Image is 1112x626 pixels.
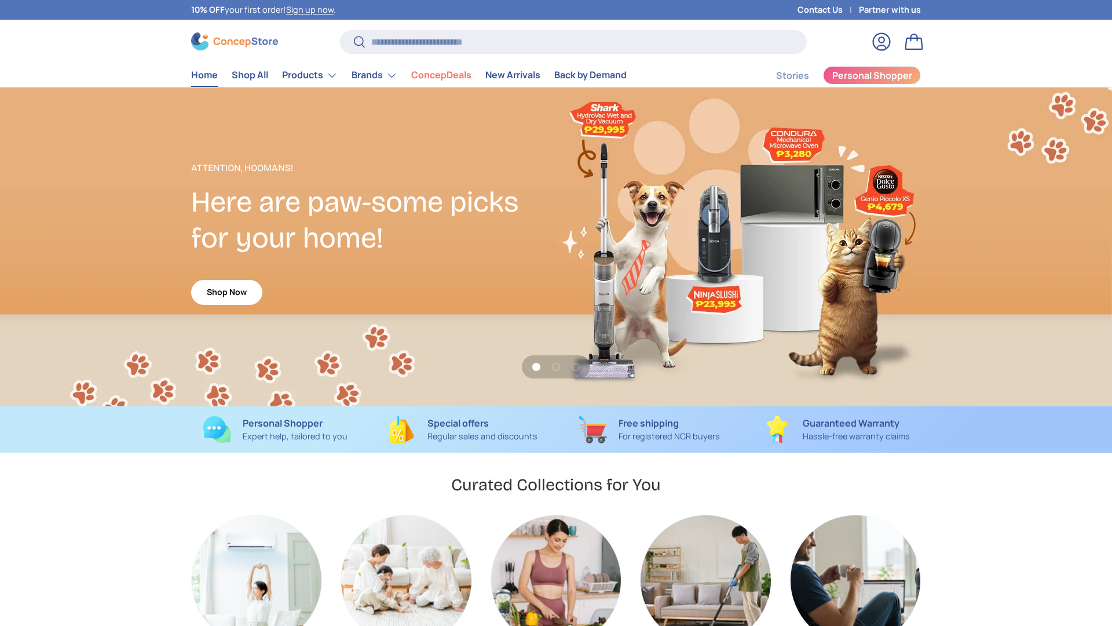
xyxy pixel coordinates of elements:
strong: Free shipping [619,417,679,430]
p: Regular sales and discounts [427,430,537,443]
strong: Special offers [427,417,489,430]
strong: Guaranteed Warranty [803,417,899,430]
p: Attention, Hoomans! [191,161,556,175]
a: Back by Demand [554,64,627,86]
a: Brands [352,64,397,87]
a: Shop Now [191,280,262,305]
a: Stories [776,64,809,87]
h2: Curated Collections for You [451,474,661,496]
summary: Brands [345,64,404,87]
a: Free shipping For registered NCR buyers [565,416,734,443]
a: Guaranteed Warranty Hassle-free warranty claims [752,416,921,443]
a: ConcepDeals [411,64,471,86]
a: Contact Us [798,3,859,16]
span: Personal Shopper [832,71,912,80]
p: your first order! . [191,3,336,16]
h2: Here are paw-some picks for your home! [191,184,556,256]
a: Personal Shopper Expert help, tailored to you [191,416,360,443]
img: ConcepStore [191,32,278,50]
a: Products [282,64,338,87]
p: Hassle-free warranty claims [803,430,910,443]
strong: 10% OFF [191,4,225,15]
strong: Personal Shopper [243,417,323,430]
p: Expert help, tailored to you [243,430,348,443]
nav: Secondary [748,64,921,87]
a: Sign up now [286,4,334,15]
a: Shop All [232,64,268,86]
a: New Arrivals [485,64,540,86]
p: For registered NCR buyers [619,430,720,443]
a: Special offers Regular sales and discounts [378,416,547,443]
a: Personal Shopper [823,66,921,85]
a: Home [191,64,218,86]
summary: Products [275,64,345,87]
a: Partner with us [859,3,921,16]
nav: Primary [191,64,627,87]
